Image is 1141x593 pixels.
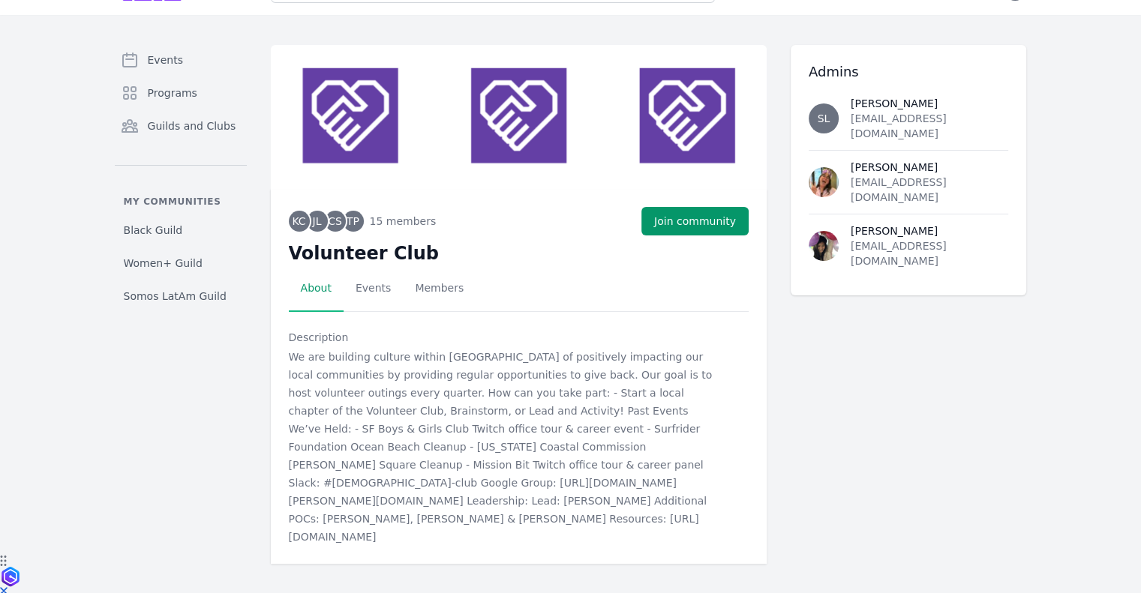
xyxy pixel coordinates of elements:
h2: Volunteer Club [289,241,749,265]
a: Events [115,45,247,75]
nav: Sidebar [115,45,247,310]
p: My communities [115,196,247,208]
h3: Admins [809,63,1009,81]
span: KC [292,216,305,226]
div: [PERSON_NAME] [851,160,1009,175]
div: [PERSON_NAME] [851,96,1009,111]
a: Somos LatAm Guild [115,283,247,310]
div: [PERSON_NAME] [851,223,1009,238]
span: CS [328,216,342,226]
a: Guilds and Clubs [115,111,247,141]
span: Guilds and Clubs [148,118,236,133]
div: We are building culture within [GEOGRAPHIC_DATA] of positively impacting our local communities by... [289,348,723,546]
span: TP [347,216,359,226]
span: 15 members [370,214,437,229]
span: JL [313,216,322,226]
span: Events [148,52,183,67]
span: Women+ Guild [124,256,203,271]
a: Members [403,265,476,312]
span: Somos LatAm Guild [124,289,227,304]
a: Programs [115,78,247,108]
a: Black Guild [115,217,247,244]
a: Women+ Guild [115,250,247,277]
div: [EMAIL_ADDRESS][DOMAIN_NAME] [851,238,1009,268]
div: [EMAIL_ADDRESS][DOMAIN_NAME] [851,175,1009,205]
span: Black Guild [124,223,183,238]
div: [EMAIL_ADDRESS][DOMAIN_NAME] [851,111,1009,141]
a: About [289,265,344,312]
div: Description [289,330,749,345]
span: SL [817,113,830,124]
span: Programs [148,85,197,100]
button: Join community [641,207,749,235]
a: Events [344,265,403,312]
